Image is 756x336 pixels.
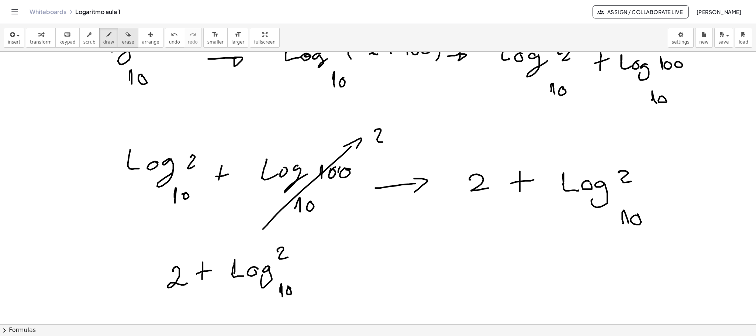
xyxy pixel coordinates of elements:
[79,28,100,48] button: scrub
[118,28,138,48] button: erase
[30,40,52,45] span: transform
[30,8,66,16] a: Whiteboards
[142,40,159,45] span: arrange
[207,40,224,45] span: smaller
[4,28,24,48] button: insert
[735,28,752,48] button: load
[26,28,56,48] button: transform
[99,28,118,48] button: draw
[227,28,248,48] button: format_sizelarger
[668,28,694,48] button: settings
[8,40,20,45] span: insert
[122,40,134,45] span: erase
[83,40,96,45] span: scrub
[696,8,741,15] span: [PERSON_NAME]
[165,28,184,48] button: undoundo
[718,40,729,45] span: save
[599,8,683,15] span: Assign / Collaborate Live
[672,40,690,45] span: settings
[203,28,228,48] button: format_sizesmaller
[234,30,241,39] i: format_size
[103,40,114,45] span: draw
[699,40,708,45] span: new
[254,40,275,45] span: fullscreen
[55,28,80,48] button: keyboardkeypad
[189,30,196,39] i: redo
[739,40,748,45] span: load
[9,6,21,18] button: Toggle navigation
[169,40,180,45] span: undo
[59,40,76,45] span: keypad
[695,28,713,48] button: new
[593,5,689,18] button: Assign / Collaborate Live
[690,5,747,18] button: [PERSON_NAME]
[171,30,178,39] i: undo
[184,28,202,48] button: redoredo
[212,30,219,39] i: format_size
[231,40,244,45] span: larger
[138,28,163,48] button: arrange
[714,28,733,48] button: save
[250,28,279,48] button: fullscreen
[188,40,198,45] span: redo
[64,30,71,39] i: keyboard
